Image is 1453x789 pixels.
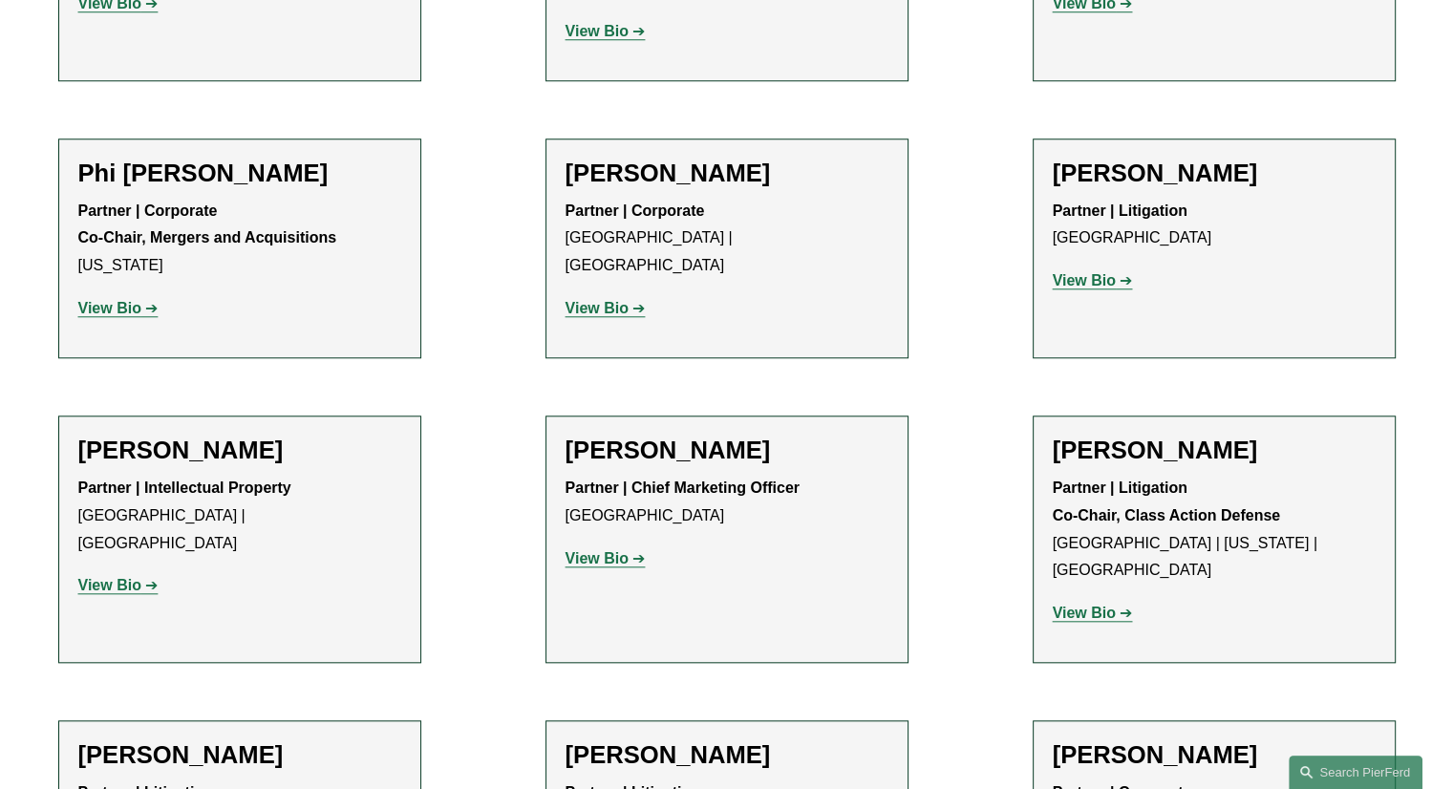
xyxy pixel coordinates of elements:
[78,300,159,316] a: View Bio
[78,436,401,465] h2: [PERSON_NAME]
[1053,480,1281,523] strong: Partner | Litigation Co-Chair, Class Action Defense
[566,550,629,566] strong: View Bio
[78,480,291,496] strong: Partner | Intellectual Property
[1053,605,1133,621] a: View Bio
[1289,756,1422,789] a: Search this site
[1053,475,1376,585] p: [GEOGRAPHIC_DATA] | [US_STATE] | [GEOGRAPHIC_DATA]
[78,577,141,593] strong: View Bio
[566,159,888,188] h2: [PERSON_NAME]
[566,203,705,219] strong: Partner | Corporate
[566,300,646,316] a: View Bio
[78,475,401,557] p: [GEOGRAPHIC_DATA] | [GEOGRAPHIC_DATA]
[78,198,401,280] p: [US_STATE]
[1053,605,1116,621] strong: View Bio
[1053,159,1376,188] h2: [PERSON_NAME]
[566,475,888,530] p: [GEOGRAPHIC_DATA]
[566,480,800,496] strong: Partner | Chief Marketing Officer
[566,300,629,316] strong: View Bio
[566,23,629,39] strong: View Bio
[78,203,218,219] strong: Partner | Corporate
[78,300,141,316] strong: View Bio
[566,23,646,39] a: View Bio
[566,198,888,280] p: [GEOGRAPHIC_DATA] | [GEOGRAPHIC_DATA]
[1053,198,1376,253] p: [GEOGRAPHIC_DATA]
[78,229,337,245] strong: Co-Chair, Mergers and Acquisitions
[1053,272,1133,288] a: View Bio
[566,436,888,465] h2: [PERSON_NAME]
[1053,436,1376,465] h2: [PERSON_NAME]
[566,550,646,566] a: View Bio
[78,740,401,770] h2: [PERSON_NAME]
[78,577,159,593] a: View Bio
[1053,203,1187,219] strong: Partner | Litigation
[566,740,888,770] h2: [PERSON_NAME]
[1053,272,1116,288] strong: View Bio
[1053,740,1376,770] h2: [PERSON_NAME]
[78,159,401,188] h2: Phi [PERSON_NAME]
